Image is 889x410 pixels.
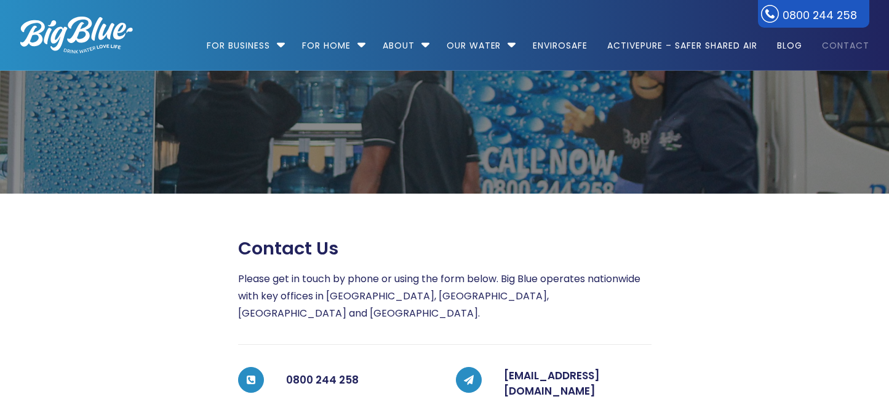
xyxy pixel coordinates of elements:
h5: 0800 244 258 [286,368,434,393]
p: Please get in touch by phone or using the form below. Big Blue operates nationwide with key offic... [238,270,652,322]
span: Contact us [238,238,338,259]
img: logo [20,17,133,53]
a: [EMAIL_ADDRESS][DOMAIN_NAME] [504,368,600,399]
